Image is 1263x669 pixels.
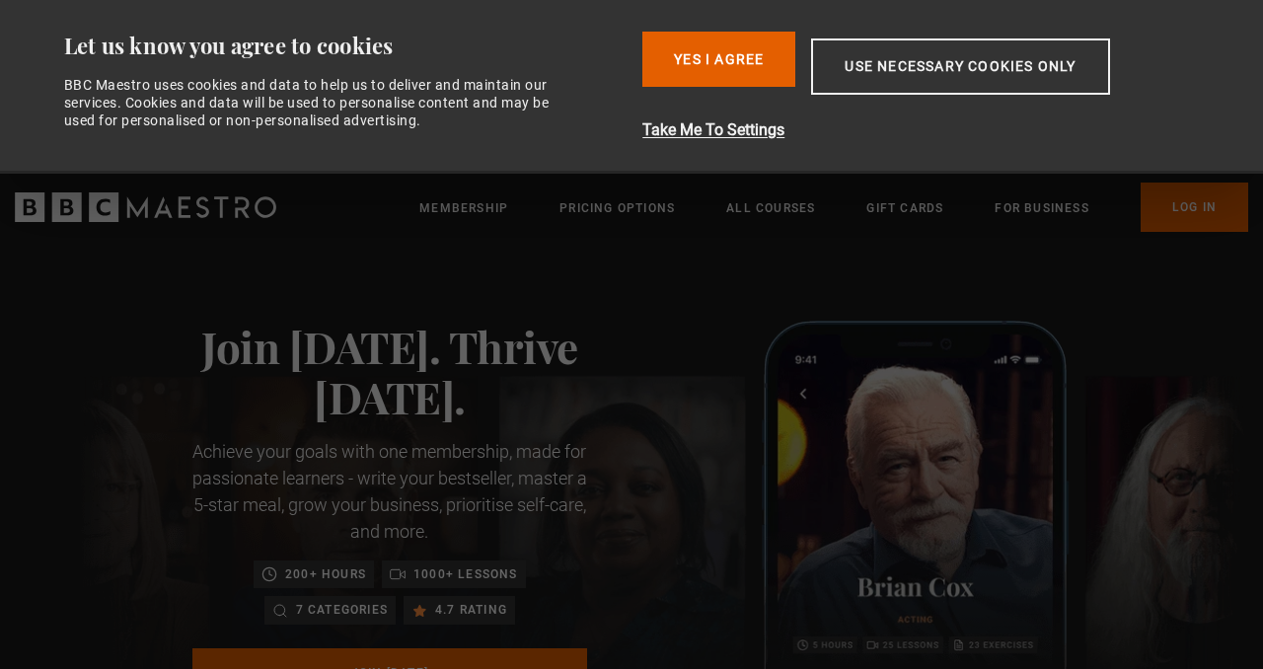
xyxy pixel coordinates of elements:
[413,564,518,584] p: 1000+ lessons
[64,32,628,60] div: Let us know you agree to cookies
[559,198,675,218] a: Pricing Options
[285,564,366,584] p: 200+ hours
[64,76,571,130] div: BBC Maestro uses cookies and data to help us to deliver and maintain our services. Cookies and da...
[15,192,276,222] svg: BBC Maestro
[296,600,388,620] p: 7 categories
[419,198,508,218] a: Membership
[419,183,1248,232] nav: Primary
[192,321,587,422] h1: Join [DATE]. Thrive [DATE].
[866,198,943,218] a: Gift Cards
[811,38,1109,95] button: Use necessary cookies only
[1141,183,1248,232] a: Log In
[642,32,795,87] button: Yes I Agree
[726,198,815,218] a: All Courses
[642,118,1214,142] button: Take Me To Settings
[995,198,1088,218] a: For business
[192,438,587,545] p: Achieve your goals with one membership, made for passionate learners - write your bestseller, mas...
[435,600,507,620] p: 4.7 rating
